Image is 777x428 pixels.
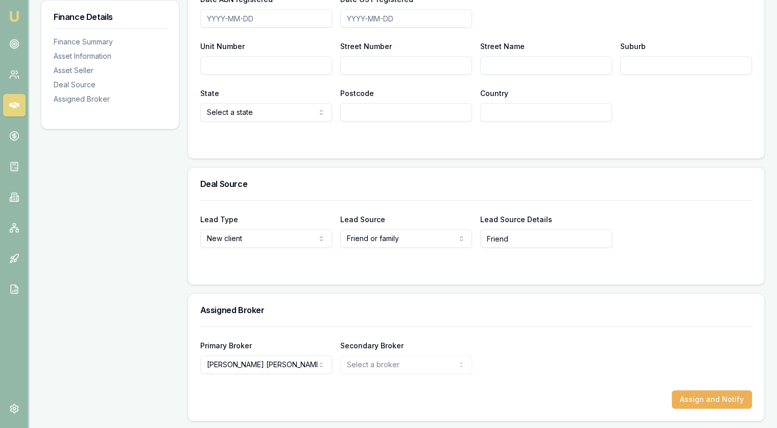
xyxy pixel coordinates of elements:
[200,306,752,314] h3: Assigned Broker
[54,65,167,76] div: Asset Seller
[480,89,508,98] label: Country
[672,390,752,409] button: Assign and Notify
[340,215,385,224] label: Lead Source
[340,42,392,51] label: Street Number
[54,37,167,47] div: Finance Summary
[200,42,245,51] label: Unit Number
[200,89,219,98] label: State
[340,89,374,98] label: Postcode
[340,341,404,350] label: Secondary Broker
[54,94,167,104] div: Assigned Broker
[200,341,252,350] label: Primary Broker
[54,13,167,21] h3: Finance Details
[480,215,552,224] label: Lead Source Details
[200,215,238,224] label: Lead Type
[480,42,525,51] label: Street Name
[620,42,646,51] label: Suburb
[8,10,20,22] img: emu-icon-u.png
[200,180,752,188] h3: Deal Source
[340,9,472,28] input: YYYY-MM-DD
[54,80,167,90] div: Deal Source
[200,9,332,28] input: YYYY-MM-DD
[54,51,167,61] div: Asset Information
